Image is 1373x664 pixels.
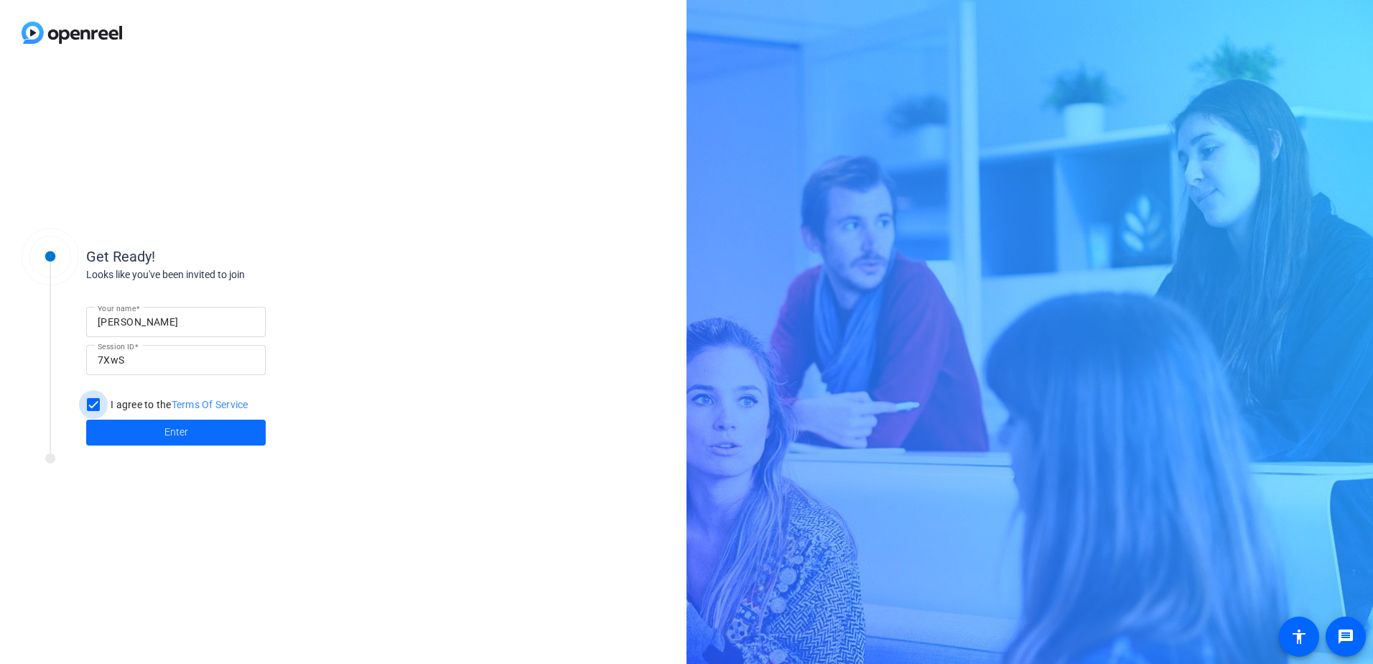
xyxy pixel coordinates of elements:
[108,397,248,412] label: I agree to the
[1290,628,1308,645] mat-icon: accessibility
[86,420,266,446] button: Enter
[164,425,188,440] span: Enter
[98,304,136,313] mat-label: Your name
[172,399,248,410] a: Terms Of Service
[86,246,373,267] div: Get Ready!
[98,342,134,351] mat-label: Session ID
[86,267,373,282] div: Looks like you've been invited to join
[1337,628,1354,645] mat-icon: message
